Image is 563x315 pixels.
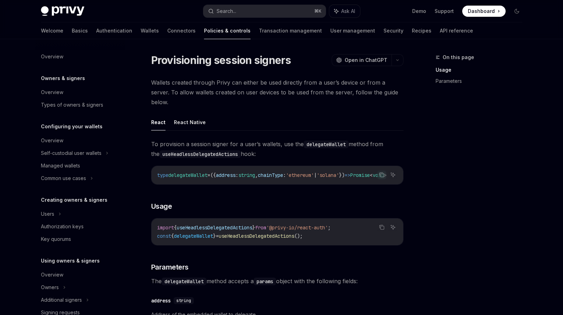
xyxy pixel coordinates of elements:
button: React [151,114,166,130]
span: delegateWallet [174,233,213,239]
button: Open in ChatGPT [332,54,392,66]
span: void [373,172,384,178]
div: Overview [41,88,63,96]
span: type [157,172,168,178]
span: = [216,233,219,239]
span: { [174,224,177,231]
a: Overview [35,86,125,99]
span: { [171,233,174,239]
a: User management [330,22,375,39]
span: | [314,172,317,178]
a: API reference [440,22,473,39]
div: Overview [41,271,63,279]
div: Common use cases [41,174,86,182]
button: React Native [174,114,206,130]
span: useHeadlessDelegatedActions [219,233,294,239]
span: Ask AI [341,8,355,15]
span: , [255,172,258,178]
span: Dashboard [468,8,495,15]
span: : [235,172,238,178]
a: Overview [35,269,125,281]
span: useHeadlessDelegatedActions [177,224,252,231]
div: Additional signers [41,296,82,304]
div: Users [41,210,54,218]
a: Policies & controls [204,22,251,39]
code: delegateWallet [162,278,206,285]
div: Self-custodial user wallets [41,149,101,157]
button: Toggle dark mode [511,6,522,17]
a: Dashboard [462,6,506,17]
span: '@privy-io/react-auth' [266,224,328,231]
span: ⌘ K [314,8,322,14]
span: const [157,233,171,239]
a: Overview [35,134,125,147]
div: Types of owners & signers [41,101,103,109]
a: Welcome [41,22,63,39]
span: 'ethereum' [286,172,314,178]
h5: Owners & signers [41,74,85,83]
span: To provision a session signer for a user’s wallets, use the method from the hook: [151,139,403,159]
span: Wallets created through Privy can either be used directly from a user’s device or from a server. ... [151,78,403,107]
span: = [207,172,210,178]
a: Authentication [96,22,132,39]
div: Overview [41,136,63,145]
a: Transaction management [259,22,322,39]
span: (); [294,233,303,239]
img: dark logo [41,6,84,16]
a: Security [383,22,403,39]
h5: Configuring your wallets [41,122,103,131]
span: address [216,172,235,178]
a: Parameters [436,76,528,87]
div: Overview [41,52,63,61]
code: useHeadlessDelegatedActions [160,150,241,158]
span: }) [339,172,345,178]
span: Parameters [151,262,189,272]
h5: Using owners & signers [41,257,100,265]
span: string [238,172,255,178]
span: The method accepts a object with the following fields: [151,276,403,286]
button: Ask AI [329,5,360,17]
span: 'solana' [317,172,339,178]
code: params [254,278,276,285]
a: Usage [436,64,528,76]
a: Overview [35,50,125,63]
button: Copy the contents from the code block [377,170,386,179]
span: delegateWallet [168,172,207,178]
button: Ask AI [388,170,397,179]
span: from [255,224,266,231]
span: chainType [258,172,283,178]
span: < [370,172,373,178]
button: Search...⌘K [203,5,326,17]
span: > [384,172,387,178]
span: string [176,298,191,303]
h5: Creating owners & signers [41,196,107,204]
a: Basics [72,22,88,39]
span: : [283,172,286,178]
span: On this page [443,53,474,62]
div: Owners [41,283,59,292]
span: ; [328,224,331,231]
h1: Provisioning session signers [151,54,291,66]
div: Key quorums [41,235,71,243]
span: Promise [350,172,370,178]
button: Ask AI [388,223,397,232]
a: Connectors [167,22,196,39]
div: Managed wallets [41,162,80,170]
a: Support [435,8,454,15]
a: Wallets [141,22,159,39]
a: Demo [412,8,426,15]
a: Recipes [412,22,431,39]
span: Usage [151,201,172,211]
button: Copy the contents from the code block [377,223,386,232]
a: Authorization keys [35,220,125,233]
div: Search... [217,7,236,15]
span: ({ [210,172,216,178]
span: Open in ChatGPT [345,57,387,64]
code: delegateWallet [304,141,349,148]
div: Authorization keys [41,222,84,231]
span: } [213,233,216,239]
a: Key quorums [35,233,125,245]
a: Managed wallets [35,159,125,172]
span: => [345,172,350,178]
a: Types of owners & signers [35,99,125,111]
